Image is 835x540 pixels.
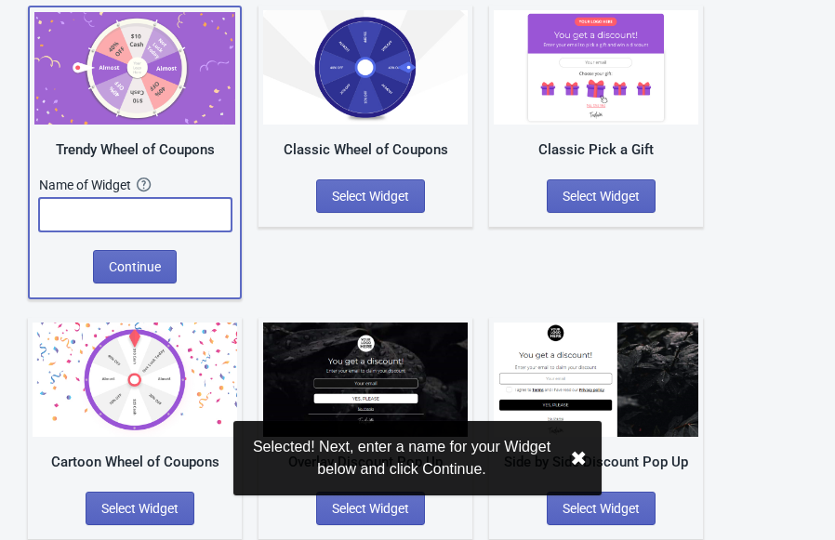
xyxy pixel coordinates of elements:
img: trendy_game.png [34,12,235,125]
div: Name of Widget [39,176,137,194]
button: Select Widget [316,179,425,213]
span: Select Widget [101,501,179,516]
button: Select Widget [547,179,656,213]
img: full_screen_popup.jpg [263,323,468,437]
span: Select Widget [563,189,640,204]
button: Select Widget [547,492,656,525]
span: Continue [109,259,161,274]
button: close [570,447,587,470]
div: Trendy Wheel of Coupons [34,139,235,161]
span: Select Widget [563,501,640,516]
img: cartoon_game.jpg [33,323,237,437]
div: Selected! Next, enter a name for your Widget below and click Continue. [248,436,555,481]
div: Cartoon Wheel of Coupons [33,452,237,473]
img: classic_game.jpg [263,10,468,125]
button: Continue [93,250,177,283]
span: Select Widget [332,189,409,204]
img: gift_game.jpg [494,10,698,125]
button: Select Widget [86,492,194,525]
div: Classic Pick a Gift [494,139,698,161]
img: regular_popup.jpg [494,323,698,437]
div: Classic Wheel of Coupons [263,139,468,161]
